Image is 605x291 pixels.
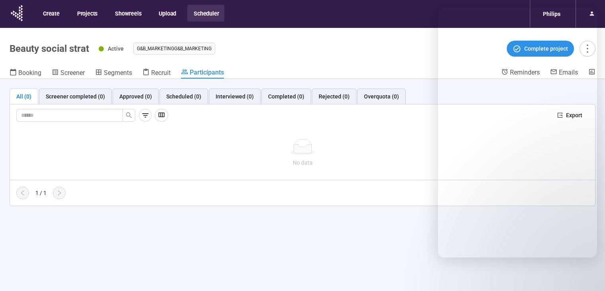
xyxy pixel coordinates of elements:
h1: Beauty social strat [10,43,89,54]
span: search [126,112,132,118]
iframe: Intercom live chat [438,8,597,258]
iframe: Intercom live chat [578,264,597,283]
button: Scheduler [187,5,224,22]
a: Screener [52,68,85,79]
div: All (0) [16,92,31,101]
span: G&B_MARKETINGG&B_MARKETING [137,45,212,53]
button: Projects [71,5,103,22]
a: Recruit [142,68,171,79]
span: Booking [18,69,41,77]
button: Showreels [109,5,147,22]
button: Upload [152,5,182,22]
span: Active [108,45,124,52]
button: Create [37,5,65,22]
a: Segments [95,68,132,79]
div: Completed (0) [268,92,304,101]
button: left [16,187,29,199]
span: Screener [60,69,85,77]
a: Participants [181,68,224,79]
a: Booking [10,68,41,79]
div: Scheduled (0) [166,92,201,101]
span: right [56,190,62,196]
div: Philips [538,6,565,22]
span: Segments [104,69,132,77]
div: Interviewed (0) [216,92,254,101]
div: No data [19,158,586,167]
button: right [53,187,66,199]
span: Recruit [151,69,171,77]
div: Rejected (0) [319,92,350,101]
div: Screener completed (0) [46,92,105,101]
div: Approved (0) [119,92,152,101]
div: 1 / 1 [35,189,47,197]
span: Participants [190,69,224,76]
div: Overquota (0) [364,92,399,101]
span: left [19,190,26,196]
button: search [123,109,135,122]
